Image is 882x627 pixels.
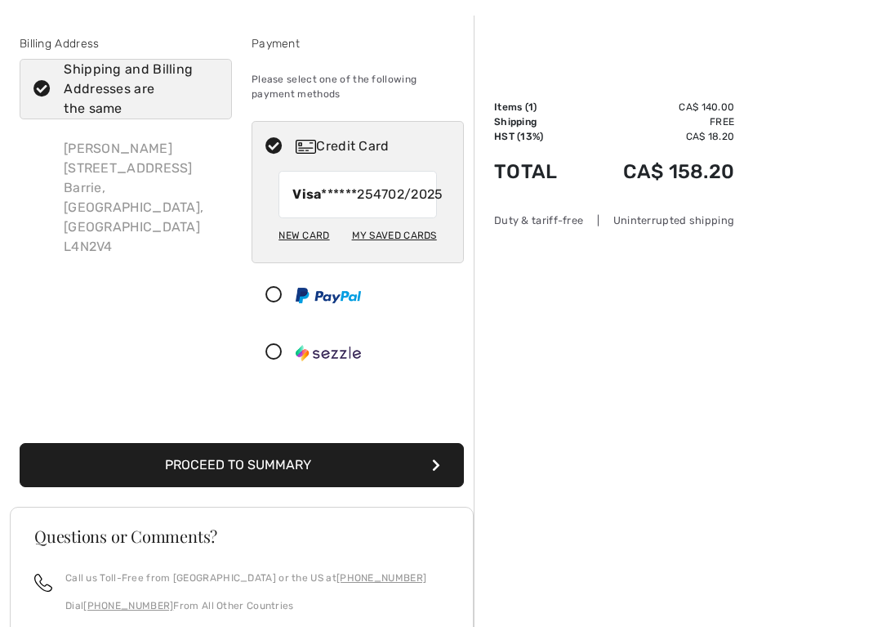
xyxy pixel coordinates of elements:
[252,59,464,114] div: Please select one of the following payment methods
[20,35,232,52] div: Billing Address
[296,288,361,303] img: PayPal
[252,35,464,52] div: Payment
[528,101,533,113] span: 1
[65,598,426,613] p: Dial From All Other Countries
[51,126,232,270] div: [PERSON_NAME] [STREET_ADDRESS] Barrie, [GEOGRAPHIC_DATA], [GEOGRAPHIC_DATA] L4N2V4
[34,528,449,544] h3: Questions or Comments?
[494,100,581,114] td: Items ( )
[494,129,581,144] td: HST (13%)
[352,222,437,249] div: My Saved Cards
[581,144,734,199] td: CA$ 158.20
[494,114,581,129] td: Shipping
[296,140,316,154] img: Credit Card
[581,129,734,144] td: CA$ 18.20
[296,345,361,361] img: Sezzle
[20,443,464,487] button: Proceed to Summary
[494,144,581,199] td: Total
[388,185,443,204] span: 02/2025
[34,574,52,592] img: call
[278,222,329,249] div: New Card
[65,571,426,585] p: Call us Toll-Free from [GEOGRAPHIC_DATA] or the US at
[64,60,207,119] div: Shipping and Billing Addresses are the same
[581,100,734,114] td: CA$ 140.00
[494,213,734,228] div: Duty & tariff-free | Uninterrupted shipping
[83,600,173,611] a: [PHONE_NUMBER]
[581,114,734,129] td: Free
[296,137,452,156] div: Credit Card
[292,186,321,202] strong: Visa
[336,572,426,584] a: [PHONE_NUMBER]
